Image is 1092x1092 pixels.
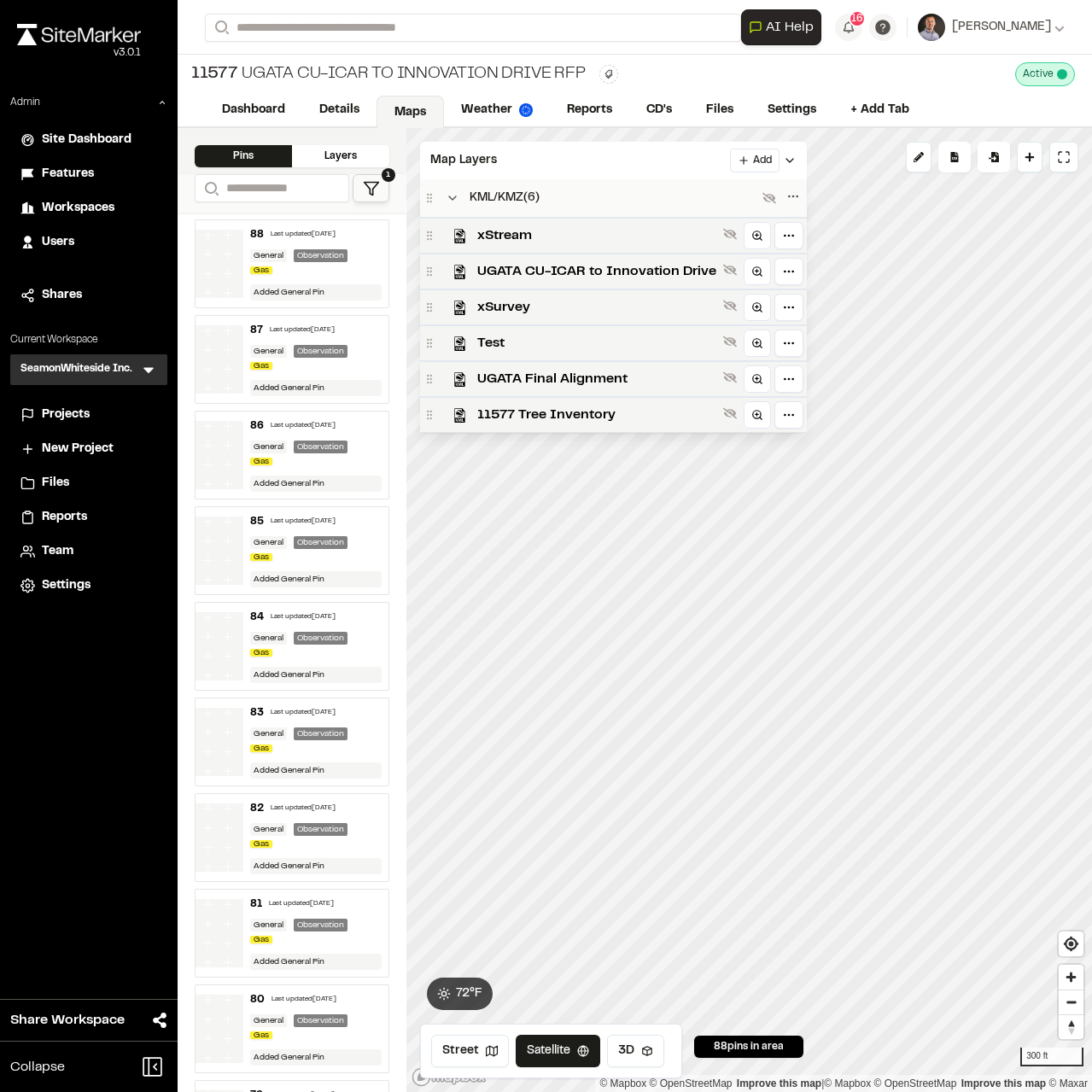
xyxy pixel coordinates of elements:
a: Details [302,94,377,126]
button: 1 [353,174,388,202]
a: OpenStreetMap [650,1077,733,1089]
div: General [250,919,287,931]
button: Show layer [720,367,740,388]
span: UGATA Final Alignment [477,369,716,389]
div: Pins [195,145,292,167]
span: 11577 Tree Inventory [477,405,716,425]
div: Last updated [DATE] [271,230,336,240]
div: Observation [294,632,347,645]
div: Last updated [DATE] [271,708,336,718]
button: [PERSON_NAME] [918,14,1065,41]
div: Added General Pin [250,476,381,492]
img: kml_black_icon64.png [453,265,467,279]
span: Gas [250,458,272,465]
img: banner-white.png [196,708,243,776]
a: Weather [444,94,550,126]
span: Test [477,333,716,353]
div: Added General Pin [250,380,381,396]
span: Users [42,233,74,252]
span: Zoom out [1059,990,1083,1014]
a: Zoom to layer [744,365,771,393]
div: Added General Pin [250,667,381,683]
span: Add [753,153,772,168]
img: banner-white.png [196,803,243,872]
span: AI Help [766,17,814,38]
span: Gas [250,649,272,657]
a: Maxar [1048,1077,1088,1089]
span: Reset bearing to north [1059,1015,1083,1039]
div: Added General Pin [250,571,381,587]
p: Current Workspace [10,332,167,347]
div: Observation [294,536,347,549]
a: Improve this map [961,1077,1046,1089]
span: 72 ° F [456,984,482,1003]
img: banner-white.png [196,995,243,1063]
div: Last updated [DATE] [271,803,336,814]
button: Show layer [720,403,740,423]
div: Observation [294,441,347,453]
span: xSurvey [477,297,716,318]
img: banner-white.png [196,421,243,489]
div: Added General Pin [250,954,381,970]
div: This project is active and counting against your active project count. [1015,62,1075,86]
a: Files [20,474,157,493]
a: Zoom to layer [744,330,771,357]
span: Gas [250,362,272,370]
div: Observation [294,919,347,931]
button: 16 [835,14,862,41]
img: kml_black_icon64.png [453,408,467,423]
div: 86 [250,418,264,434]
img: rebrand.png [17,24,141,45]
div: General [250,345,287,358]
a: Reports [550,94,629,126]
div: Observation [294,1014,347,1027]
span: Files [42,474,69,493]
button: Show layer [720,295,740,316]
span: xStream [477,225,716,246]
div: Observation [294,727,347,740]
div: Open AI Assistant [741,9,828,45]
span: Gas [250,1031,272,1039]
span: UGATA CU-ICAR to Innovation Drive [477,261,716,282]
img: banner-white.png [196,612,243,680]
a: Zoom to layer [744,401,771,429]
span: 88 pins in area [714,1039,784,1054]
a: New Project [20,440,157,458]
img: kml_black_icon64.png [453,336,467,351]
div: Observation [294,249,347,262]
span: Gas [250,266,272,274]
div: 82 [250,801,264,816]
a: Maps [377,96,444,128]
a: Zoom to layer [744,222,771,249]
span: Gas [250,553,272,561]
button: 72°F [427,978,493,1010]
button: Street [431,1035,509,1067]
div: General [250,441,287,453]
a: Settings [750,94,833,126]
button: Search [205,14,236,42]
div: 88 [250,227,264,242]
a: Team [20,542,157,561]
span: Team [42,542,73,561]
img: kml_black_icon64.png [453,301,467,315]
span: Active [1023,67,1054,82]
img: kml_black_icon64.png [453,372,467,387]
div: | [599,1075,1088,1092]
img: banner-white.png [196,230,243,298]
button: Open AI Assistant [741,9,821,45]
p: Admin [10,95,40,110]
span: Find my location [1059,931,1083,956]
div: No pins available to export [938,142,971,172]
img: kml_black_icon64.png [453,229,467,243]
span: Projects [42,406,90,424]
div: 81 [250,896,262,912]
div: 85 [250,514,264,529]
span: Zoom in [1059,965,1083,990]
button: Show layer [720,260,740,280]
div: 80 [250,992,265,1007]
a: CD's [629,94,689,126]
div: Layers [292,145,389,167]
span: Gas [250,936,272,943]
div: 83 [250,705,264,721]
a: Shares [20,286,157,305]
